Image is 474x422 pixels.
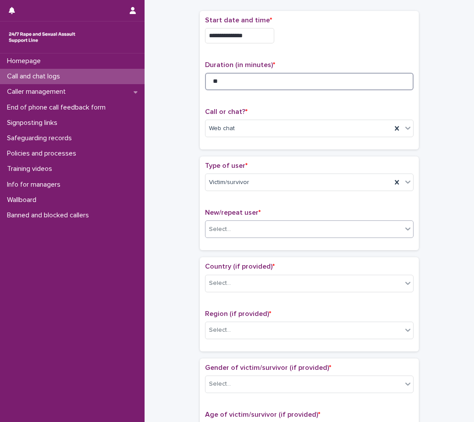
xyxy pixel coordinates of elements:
[4,196,43,204] p: Wallboard
[205,263,275,270] span: Country (if provided)
[209,279,231,288] div: Select...
[4,134,79,142] p: Safeguarding records
[205,108,248,115] span: Call or chat?
[4,119,64,127] p: Signposting links
[205,310,271,317] span: Region (if provided)
[205,364,331,371] span: Gender of victim/survivor (if provided)
[205,61,275,68] span: Duration (in minutes)
[4,165,59,173] p: Training videos
[205,17,272,24] span: Start date and time
[4,72,67,81] p: Call and chat logs
[209,379,231,389] div: Select...
[7,28,77,46] img: rhQMoQhaT3yELyF149Cw
[4,88,73,96] p: Caller management
[4,57,48,65] p: Homepage
[4,181,67,189] p: Info for managers
[209,124,235,133] span: Web chat
[209,225,231,234] div: Select...
[4,103,113,112] p: End of phone call feedback form
[4,211,96,220] p: Banned and blocked callers
[4,149,83,158] p: Policies and processes
[209,178,249,187] span: Victim/survivor
[205,209,261,216] span: New/repeat user
[205,411,320,418] span: Age of victim/survivor (if provided)
[205,162,248,169] span: Type of user
[209,326,231,335] div: Select...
